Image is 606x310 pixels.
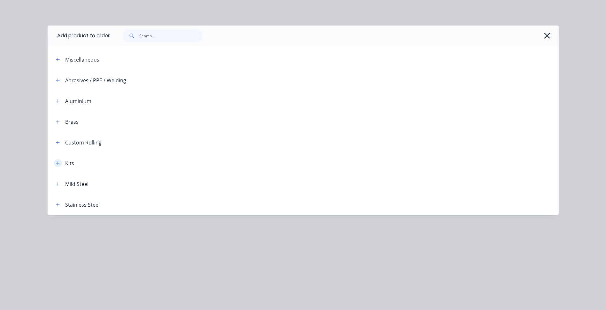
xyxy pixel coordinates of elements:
[65,201,100,209] div: Stainless Steel
[65,118,79,126] div: Brass
[65,56,99,63] div: Miscellaneous
[139,29,203,42] input: Search...
[48,26,110,46] div: Add product to order
[65,97,91,105] div: Aluminium
[65,180,88,188] div: Mild Steel
[65,139,102,146] div: Custom Rolling
[65,159,74,167] div: Kits
[65,77,126,84] div: Abrasives / PPE / Welding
